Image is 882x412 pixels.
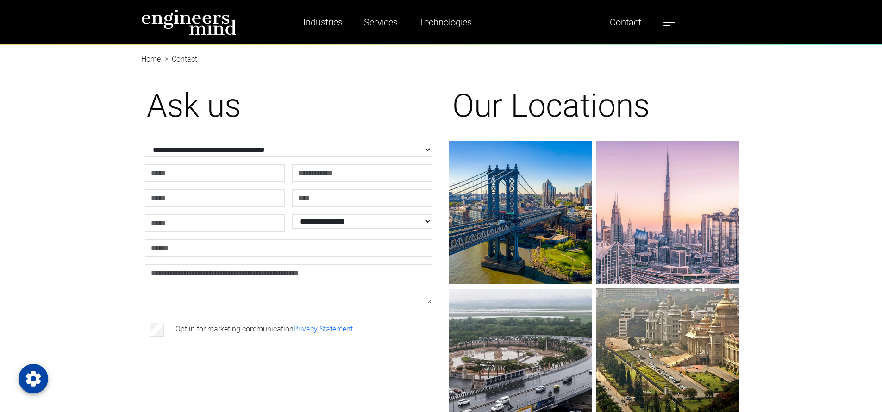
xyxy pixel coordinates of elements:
[606,12,645,33] a: Contact
[175,324,353,335] label: Opt in for marketing communication
[449,141,592,284] img: gif
[415,12,475,33] a: Technologies
[452,86,736,125] h1: Our Locations
[147,86,430,125] h1: Ask us
[141,9,237,35] img: logo
[360,12,401,33] a: Services
[141,44,741,56] nav: breadcrumb
[294,325,353,333] a: Privacy Statement
[147,353,288,389] iframe: reCAPTCHA
[141,55,161,63] a: Home
[596,141,739,284] img: gif
[161,54,197,65] li: Contact
[300,12,346,33] a: Industries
